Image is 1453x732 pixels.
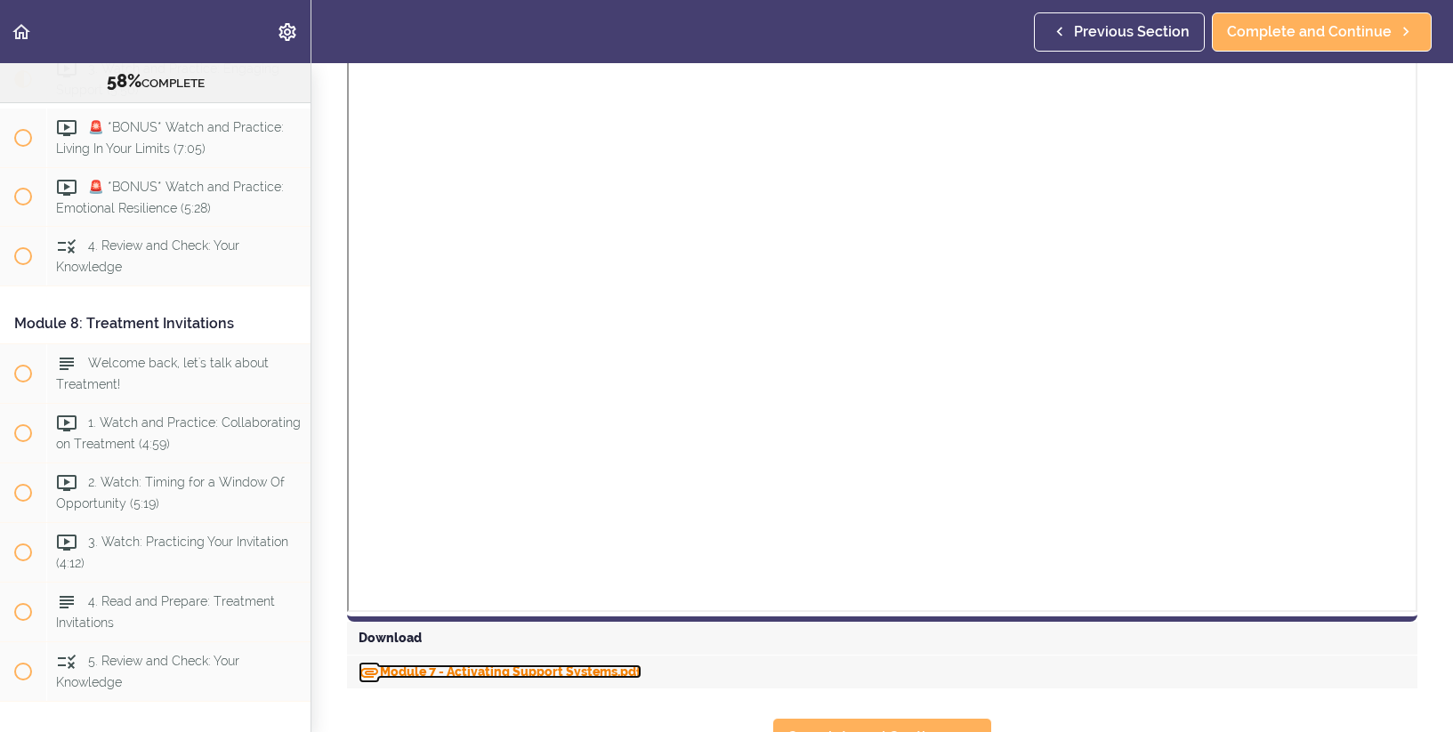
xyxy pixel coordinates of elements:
[56,416,301,451] span: 1. Watch and Practice: Collaborating on Treatment (4:59)
[56,180,284,214] span: 🚨 *BONUS* Watch and Practice: Emotional Resilience (5:28)
[56,655,239,689] span: 5. Review and Check: Your Knowledge
[1074,21,1190,43] span: Previous Section
[1034,12,1205,52] a: Previous Section
[359,664,642,679] a: DownloadModule 7 - Activating Support Systems.pdf
[1212,12,1432,52] a: Complete and Continue
[277,21,298,43] svg: Settings Menu
[56,535,288,570] span: 3. Watch: Practicing Your Invitation (4:12)
[347,622,1417,656] div: Download
[56,595,275,630] span: 4. Read and Prepare: Treatment Invitations
[56,357,269,391] span: Welcome back, let's talk about Treatment!
[107,70,141,92] span: 58%
[359,662,380,683] svg: Download
[56,476,285,511] span: 2. Watch: Timing for a Window Of Opportunity (5:19)
[1227,21,1392,43] span: Complete and Continue
[56,120,284,155] span: 🚨 *BONUS* Watch and Practice: Living In Your Limits (7:05)
[56,239,239,274] span: 4. Review and Check: Your Knowledge
[11,21,32,43] svg: Back to course curriculum
[22,70,288,93] div: COMPLETE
